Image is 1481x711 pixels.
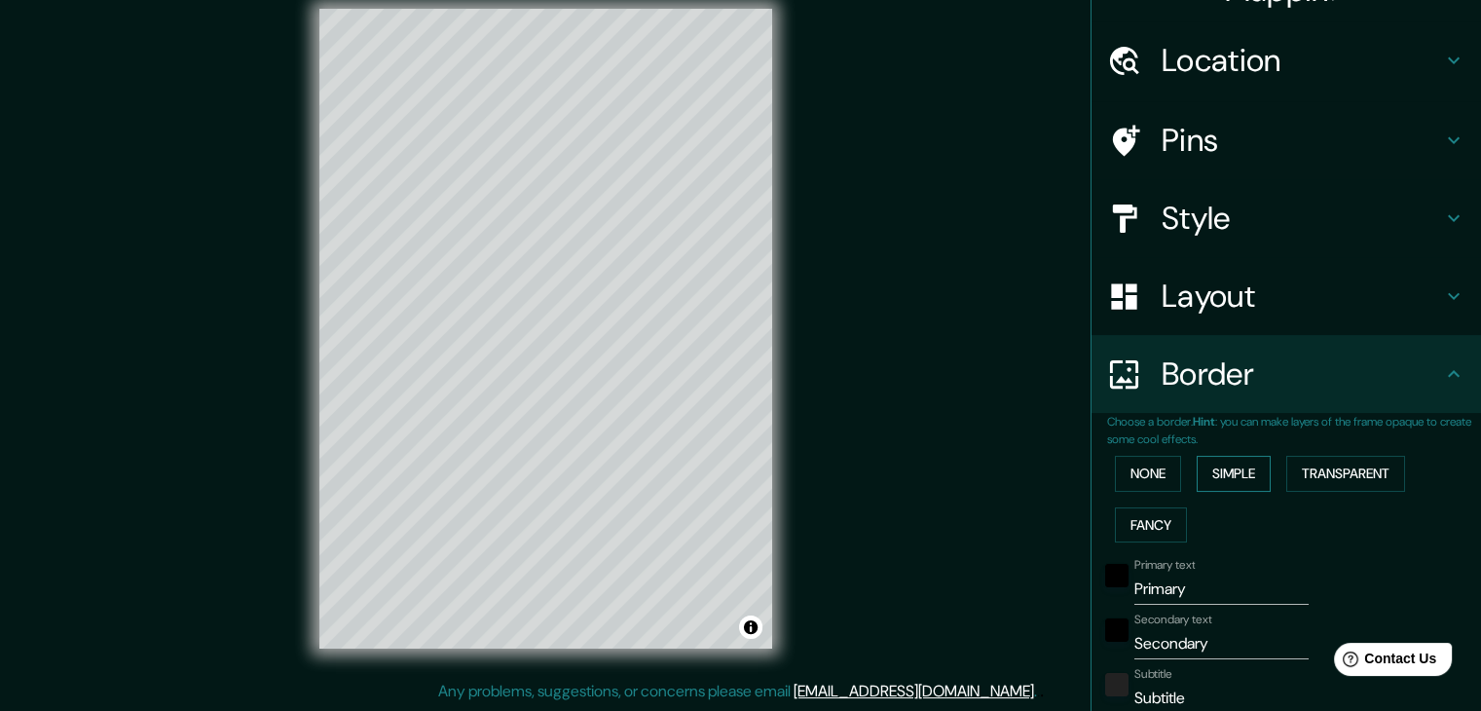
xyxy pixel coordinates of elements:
button: black [1105,618,1129,642]
div: Style [1092,179,1481,257]
button: Fancy [1115,507,1187,543]
button: color-222222 [1105,673,1129,696]
label: Subtitle [1134,666,1172,683]
a: [EMAIL_ADDRESS][DOMAIN_NAME] [794,681,1034,701]
div: . [1037,680,1040,703]
iframe: Help widget launcher [1308,635,1460,690]
h4: Border [1162,355,1442,393]
h4: Layout [1162,277,1442,316]
b: Hint [1193,414,1215,430]
label: Primary text [1134,557,1195,574]
h4: Pins [1162,121,1442,160]
h4: Location [1162,41,1442,80]
div: Pins [1092,101,1481,179]
p: Any problems, suggestions, or concerns please email . [438,680,1037,703]
div: Location [1092,21,1481,99]
div: Layout [1092,257,1481,335]
button: Simple [1197,456,1271,492]
div: Border [1092,335,1481,413]
button: black [1105,564,1129,587]
h4: Style [1162,199,1442,238]
p: Choose a border. : you can make layers of the frame opaque to create some cool effects. [1107,413,1481,448]
button: Transparent [1286,456,1405,492]
button: Toggle attribution [739,616,762,639]
button: None [1115,456,1181,492]
label: Secondary text [1134,612,1212,628]
div: . [1040,680,1044,703]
